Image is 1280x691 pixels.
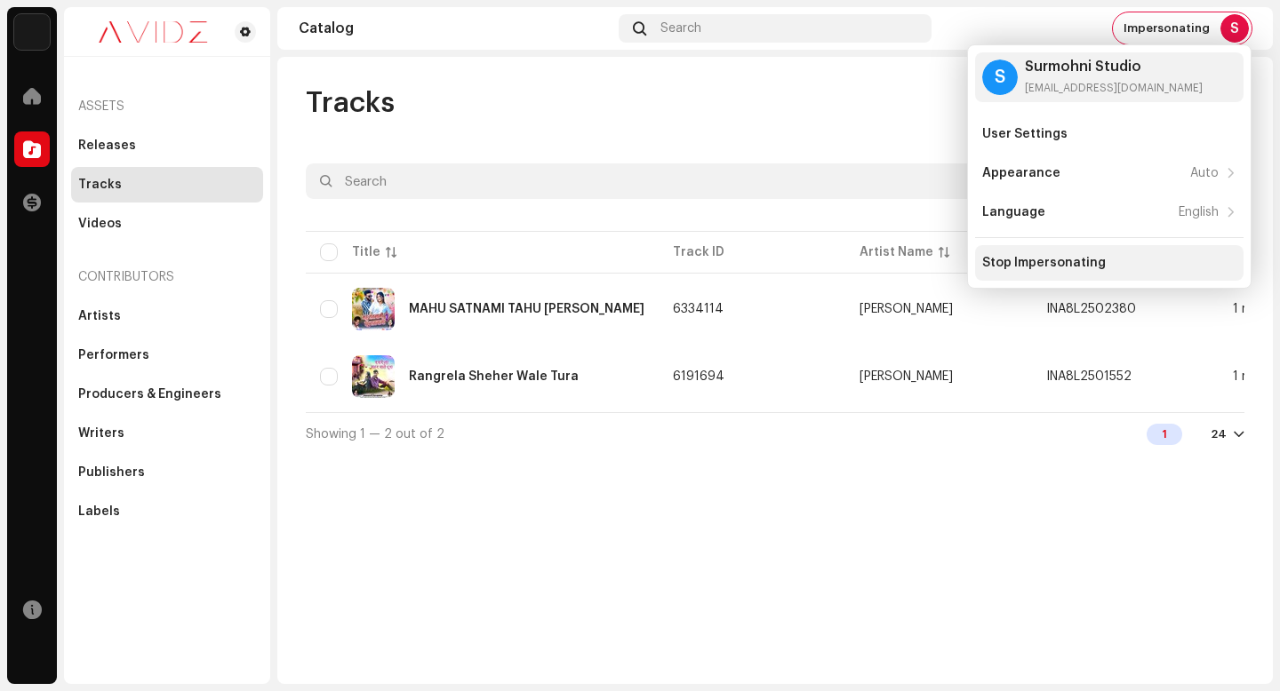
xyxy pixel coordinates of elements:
[71,338,263,373] re-m-nav-item: Performers
[975,245,1244,281] re-m-nav-item: Stop Impersonating
[71,167,263,203] re-m-nav-item: Tracks
[352,288,395,330] img: 67b0ba75-10e8-4b65-9269-6df37416995b
[71,416,263,451] re-m-nav-item: Writers
[982,166,1060,180] div: Appearance
[306,428,444,441] span: Showing 1 — 2 out of 2
[860,303,953,315] div: [PERSON_NAME]
[673,370,724,383] span: 6191694
[78,387,221,401] div: Producers & Engineers
[982,256,1106,270] div: Stop Impersonating
[1124,21,1210,36] span: Impersonating
[409,370,579,383] div: Rangrela Sheher Wale Tura
[975,116,1244,152] re-m-nav-item: User Settings
[352,355,395,398] img: 1965ce99-d711-4d0b-bcb4-59ff515470ac
[860,370,953,383] div: [PERSON_NAME]
[71,206,263,242] re-m-nav-item: Videos
[1046,303,1136,315] div: INA8L2502380
[71,128,263,163] re-m-nav-item: Releases
[78,309,121,323] div: Artists
[860,303,1018,315] span: Rupesh jangde
[71,455,263,490] re-m-nav-item: Publishers
[352,243,380,261] div: Title
[78,426,124,441] div: Writers
[1046,370,1132,383] div: INA8L2501552
[1179,205,1219,219] div: English
[1147,424,1182,445] div: 1
[673,303,724,315] span: 6334114
[1220,14,1249,43] div: S
[1025,60,1203,74] div: Surmohni Studio
[860,243,933,261] div: Artist Name
[71,85,263,128] re-a-nav-header: Assets
[975,195,1244,230] re-m-nav-item: Language
[860,370,1018,383] span: Shyam kuteliha
[299,21,612,36] div: Catalog
[14,14,50,50] img: 10d72f0b-d06a-424f-aeaa-9c9f537e57b6
[409,303,644,315] div: MAHU SATNAMI TAHU SATNAMI
[71,256,263,298] re-a-nav-header: Contributors
[306,163,1060,199] input: Search
[1211,427,1227,441] div: 24
[982,127,1068,141] div: User Settings
[660,21,701,36] span: Search
[78,178,122,192] div: Tracks
[78,465,145,480] div: Publishers
[1190,166,1219,180] div: Auto
[306,85,395,121] span: Tracks
[78,348,149,362] div: Performers
[71,494,263,529] re-m-nav-item: Labels
[78,21,228,43] img: 0c631eef-60b6-411a-a233-6856366a70de
[982,60,1018,95] div: S
[71,298,263,334] re-m-nav-item: Artists
[78,139,136,153] div: Releases
[78,217,122,231] div: Videos
[78,504,120,519] div: Labels
[975,155,1244,191] re-m-nav-item: Appearance
[982,205,1045,219] div: Language
[1025,81,1203,95] div: [EMAIL_ADDRESS][DOMAIN_NAME]
[71,377,263,412] re-m-nav-item: Producers & Engineers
